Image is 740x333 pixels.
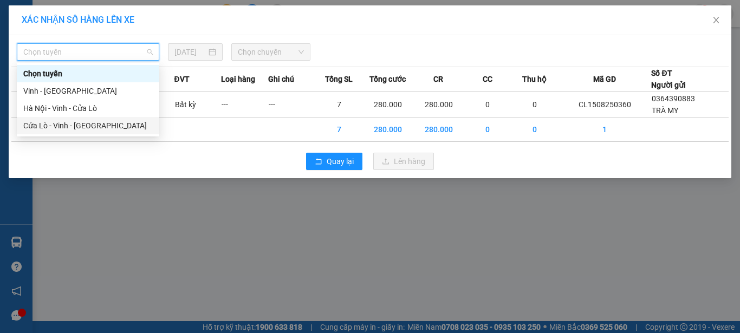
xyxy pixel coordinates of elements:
[362,92,413,117] td: 280.000
[413,117,464,142] td: 280.000
[221,92,268,117] td: ---
[464,117,511,142] td: 0
[174,46,206,58] input: 15/08/2025
[23,68,153,80] div: Chọn tuyến
[652,94,695,103] span: 0364390883
[558,92,651,117] td: CL1508250360
[221,73,255,85] span: Loại hàng
[362,117,413,142] td: 280.000
[23,120,153,132] div: Cửa Lò - Vinh - [GEOGRAPHIC_DATA]
[511,92,559,117] td: 0
[558,117,651,142] td: 1
[174,73,190,85] span: ĐVT
[652,106,678,115] span: TRÀ MY
[315,158,322,166] span: rollback
[433,73,443,85] span: CR
[315,117,362,142] td: 7
[325,73,353,85] span: Tổng SL
[17,65,159,82] div: Chọn tuyến
[23,102,153,114] div: Hà Nội - Vinh - Cửa Lò
[522,73,547,85] span: Thu hộ
[464,92,511,117] td: 0
[651,67,686,91] div: Số ĐT Người gửi
[369,73,406,85] span: Tổng cước
[413,92,464,117] td: 280.000
[238,44,304,60] span: Chọn chuyến
[327,155,354,167] span: Quay lại
[17,100,159,117] div: Hà Nội - Vinh - Cửa Lò
[593,73,616,85] span: Mã GD
[17,82,159,100] div: Vinh - Hà Tĩnh
[23,44,153,60] span: Chọn tuyến
[174,92,222,117] td: Bất kỳ
[483,73,492,85] span: CC
[268,73,294,85] span: Ghi chú
[315,92,362,117] td: 7
[268,92,315,117] td: ---
[712,16,720,24] span: close
[22,15,134,25] span: XÁC NHẬN SỐ HÀNG LÊN XE
[701,5,731,36] button: Close
[23,85,153,97] div: Vinh - [GEOGRAPHIC_DATA]
[306,153,362,170] button: rollbackQuay lại
[511,117,559,142] td: 0
[17,117,159,134] div: Cửa Lò - Vinh - Hà Nội
[373,153,434,170] button: uploadLên hàng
